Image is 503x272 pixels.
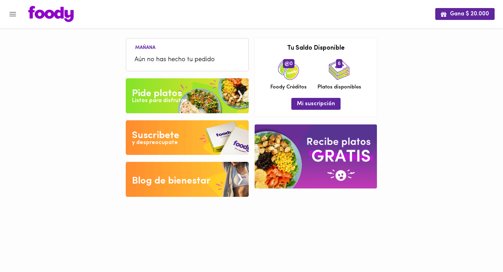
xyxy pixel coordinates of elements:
div: Listos para disfrutar [132,97,187,105]
img: referral-banner.png [255,124,377,188]
li: Mañana [130,44,161,50]
div: Suscribete [132,129,179,143]
span: Platos disponibles [318,84,361,91]
button: Menu [4,6,21,23]
span: 0 [283,59,294,68]
span: 6 [336,59,342,68]
span: Mi suscripción [297,101,335,107]
div: Pide platos [132,87,182,101]
span: Aún no has hecho tu pedido [134,55,240,65]
img: credits-package.png [278,59,299,80]
img: Pide un Platos [126,78,249,113]
img: foody-creditos.png [285,61,290,66]
span: Gana $ 20.000 [441,11,489,17]
img: Disfruta bajar de peso [126,120,249,155]
div: Blog de bienestar [132,174,211,188]
span: Foody Créditos [270,84,307,91]
img: icon_dishes.png [329,59,350,80]
iframe: Messagebird Livechat Widget [462,231,496,265]
div: y despreocupate [132,139,178,147]
h3: Tu Saldo Disponible [260,45,372,52]
img: Blog de bienestar [126,162,249,197]
button: Gana $ 20.000 [435,8,495,20]
img: logo.png [28,6,74,22]
button: Mi suscripción [291,98,341,109]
